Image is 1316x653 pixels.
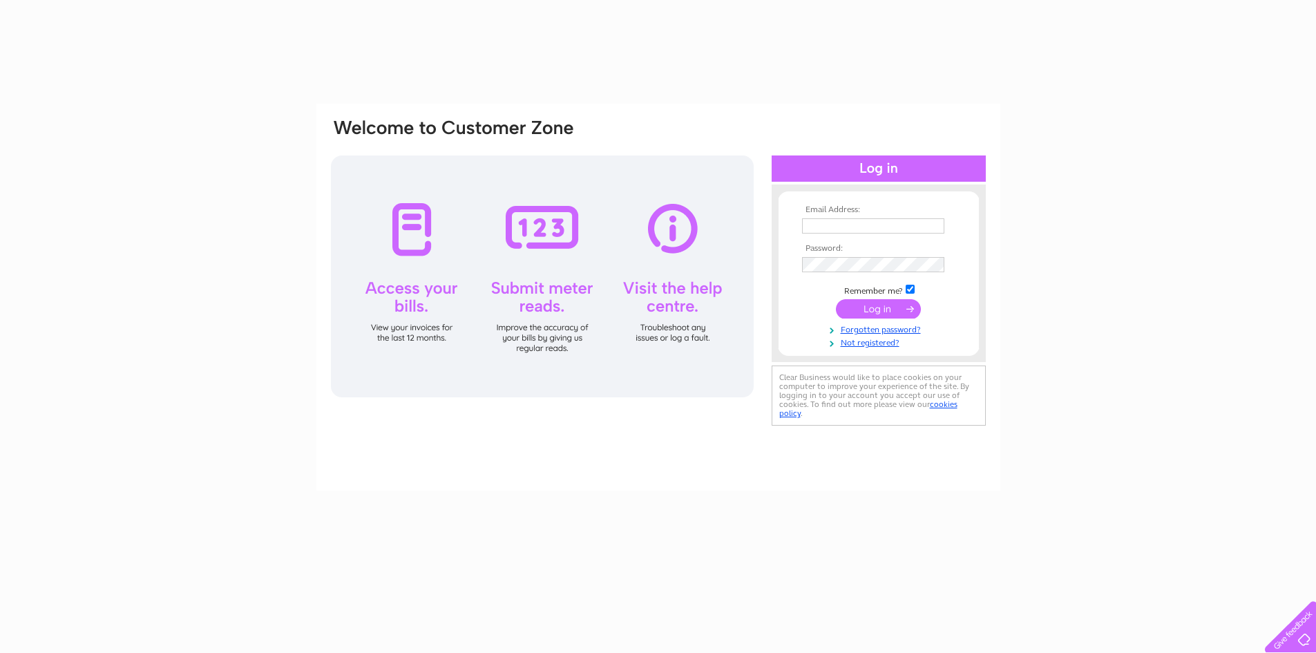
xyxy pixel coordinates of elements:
[799,244,959,254] th: Password:
[772,366,986,426] div: Clear Business would like to place cookies on your computer to improve your experience of the sit...
[799,283,959,296] td: Remember me?
[802,322,959,335] a: Forgotten password?
[802,335,959,348] a: Not registered?
[799,205,959,215] th: Email Address:
[779,399,957,418] a: cookies policy
[836,299,921,319] input: Submit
